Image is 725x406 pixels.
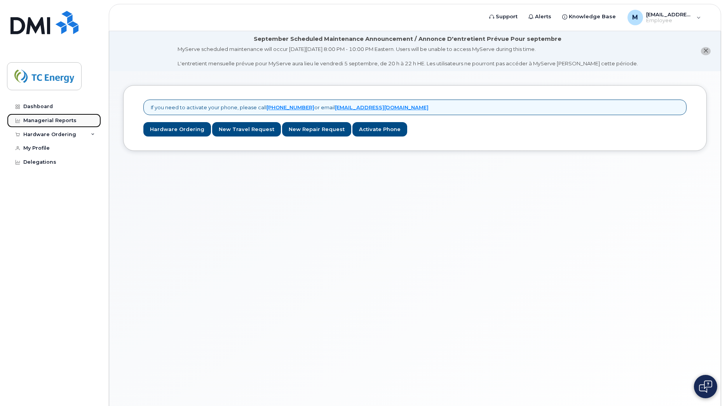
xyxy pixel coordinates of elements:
[699,380,712,393] img: Open chat
[267,104,314,110] a: [PHONE_NUMBER]
[178,45,638,67] div: MyServe scheduled maintenance will occur [DATE][DATE] 8:00 PM - 10:00 PM Eastern. Users will be u...
[212,122,281,136] a: New Travel Request
[143,122,211,136] a: Hardware Ordering
[352,122,407,136] a: Activate Phone
[701,47,711,55] button: close notification
[151,104,429,111] p: If you need to activate your phone, please call or email
[335,104,429,110] a: [EMAIL_ADDRESS][DOMAIN_NAME]
[254,35,561,43] div: September Scheduled Maintenance Announcement / Annonce D'entretient Prévue Pour septembre
[282,122,351,136] a: New Repair Request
